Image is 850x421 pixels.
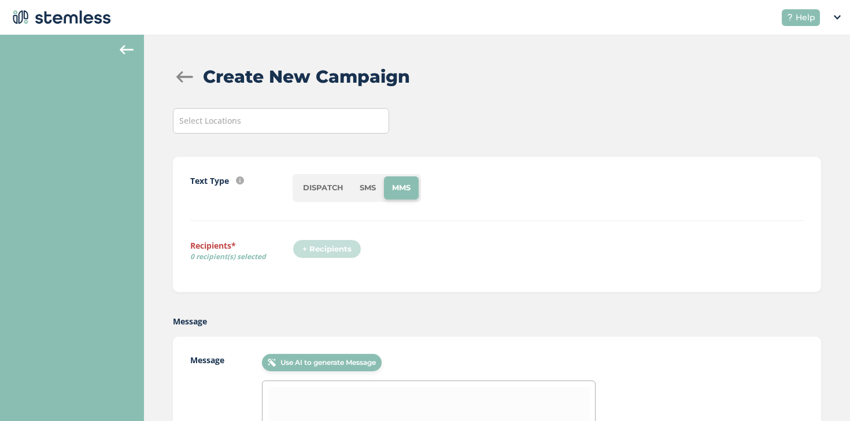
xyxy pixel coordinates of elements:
[9,6,111,29] img: logo-dark-0685b13c.svg
[262,354,382,371] button: Use AI to generate Message
[352,176,384,200] li: SMS
[295,176,352,200] li: DISPATCH
[203,64,410,90] h2: Create New Campaign
[120,45,134,54] img: icon-arrow-back-accent-c549486e.svg
[190,252,293,262] span: 0 recipient(s) selected
[190,239,293,266] label: Recipients*
[384,176,419,200] li: MMS
[190,175,229,187] label: Text Type
[792,365,850,421] iframe: Chat Widget
[796,12,815,24] span: Help
[173,315,207,327] label: Message
[236,176,244,184] img: icon-info-236977d2.svg
[179,115,241,126] span: Select Locations
[786,14,793,21] img: icon-help-white-03924b79.svg
[280,357,376,368] span: Use AI to generate Message
[834,15,841,20] img: icon_down-arrow-small-66adaf34.svg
